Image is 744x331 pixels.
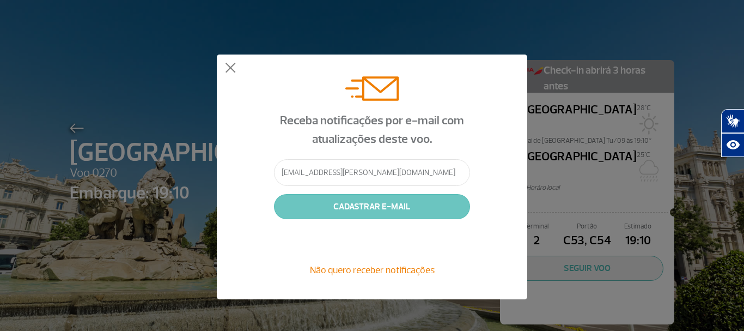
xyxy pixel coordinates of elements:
[721,133,744,157] button: Abrir recursos assistivos.
[721,109,744,133] button: Abrir tradutor de língua de sinais.
[274,159,470,186] input: Informe o seu e-mail
[274,194,470,219] button: CADASTRAR E-MAIL
[280,113,464,147] span: Receba notificações por e-mail com atualizações deste voo.
[721,109,744,157] div: Plugin de acessibilidade da Hand Talk.
[310,264,435,276] span: Não quero receber notificações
